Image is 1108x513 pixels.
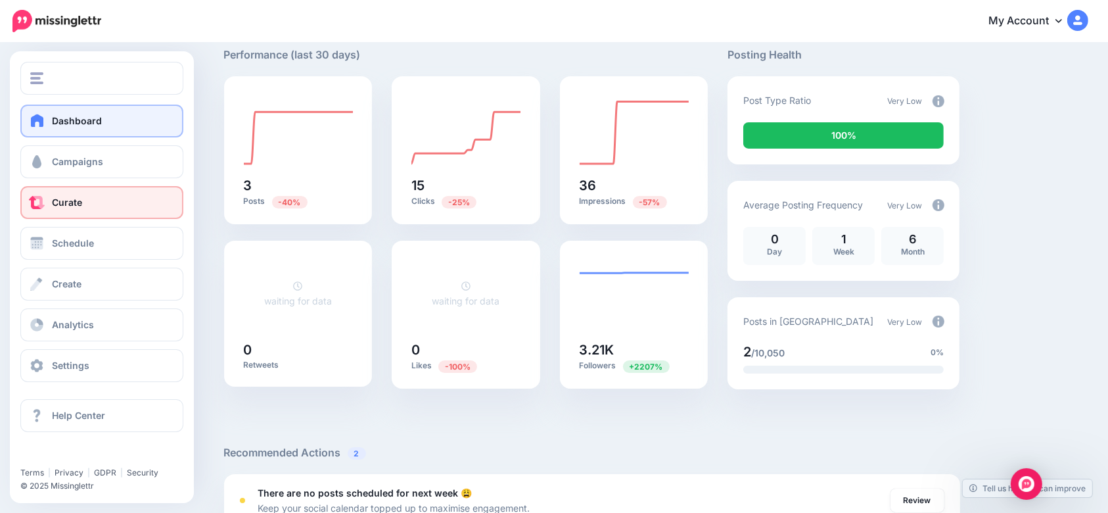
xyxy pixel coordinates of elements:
p: Post Type Ratio [743,93,811,108]
p: 1 [819,233,868,245]
a: GDPR [94,468,116,477]
span: Previous period: 2 [438,360,477,373]
a: Analytics [20,308,183,341]
span: /10,050 [751,347,785,358]
span: | [120,468,123,477]
a: Security [127,468,158,477]
a: Terms [20,468,44,477]
span: Very Low [888,96,923,106]
p: 0 [750,233,799,245]
span: Very Low [888,317,923,327]
div: <div class='status-dot small red margin-right'></div>Error [240,498,245,503]
span: | [48,468,51,477]
span: Schedule [52,237,94,249]
p: Posts [244,195,353,208]
span: Previous period: 5 [272,196,308,208]
h5: Performance (last 30 days) [224,47,361,63]
p: Average Posting Frequency [743,197,863,212]
h5: Recommended Actions [224,445,960,461]
a: Settings [20,349,183,382]
h5: Posting Health [727,47,959,63]
p: Clicks [411,195,520,208]
span: Very Low [888,201,923,210]
div: 100% of your posts in the last 30 days were manually created (i.e. were not from Drip Campaigns o... [743,122,944,149]
h5: 3 [244,179,353,192]
p: Posts in [GEOGRAPHIC_DATA] [743,314,873,329]
h5: 0 [244,343,353,356]
span: 0% [931,346,944,359]
li: © 2025 Missinglettr [20,479,191,493]
span: Campaigns [52,156,103,167]
span: Curate [52,197,82,208]
b: There are no posts scheduled for next week 😩 [258,487,473,499]
img: info-circle-grey.png [933,199,944,211]
a: Dashboard [20,105,183,137]
p: Likes [411,360,520,372]
a: Privacy [55,468,83,477]
img: Missinglettr [12,10,101,32]
a: Review [890,489,944,512]
h5: 0 [411,343,520,356]
a: Curate [20,186,183,219]
p: Retweets [244,360,353,370]
span: | [87,468,90,477]
a: Campaigns [20,145,183,178]
a: Help Center [20,399,183,432]
span: 2 [348,447,366,460]
span: Month [901,247,925,256]
a: Schedule [20,227,183,260]
p: Impressions [580,195,689,208]
a: My Account [975,5,1088,37]
span: 2 [743,344,751,360]
img: info-circle-grey.png [933,316,944,328]
p: Followers [580,360,689,372]
span: Week [833,247,854,256]
span: Analytics [52,319,94,330]
h5: 36 [580,179,689,192]
span: Create [52,278,81,289]
a: waiting for data [264,280,332,306]
a: waiting for data [432,280,499,306]
h5: 3.21K [580,343,689,356]
img: menu.png [30,72,43,84]
a: Tell us how we can improve [963,479,1092,497]
span: Dashboard [52,115,102,126]
span: Help Center [52,410,105,421]
h5: 15 [411,179,520,192]
img: info-circle-grey.png [933,95,944,107]
a: Create [20,268,183,301]
p: 6 [888,233,937,245]
iframe: Twitter Follow Button [20,449,120,462]
div: Open Intercom Messenger [1011,468,1042,500]
span: Day [767,247,782,256]
span: Previous period: 20 [442,196,476,208]
span: Previous period: 139 [623,360,670,373]
span: Settings [52,360,89,371]
span: Previous period: 84 [633,196,667,208]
